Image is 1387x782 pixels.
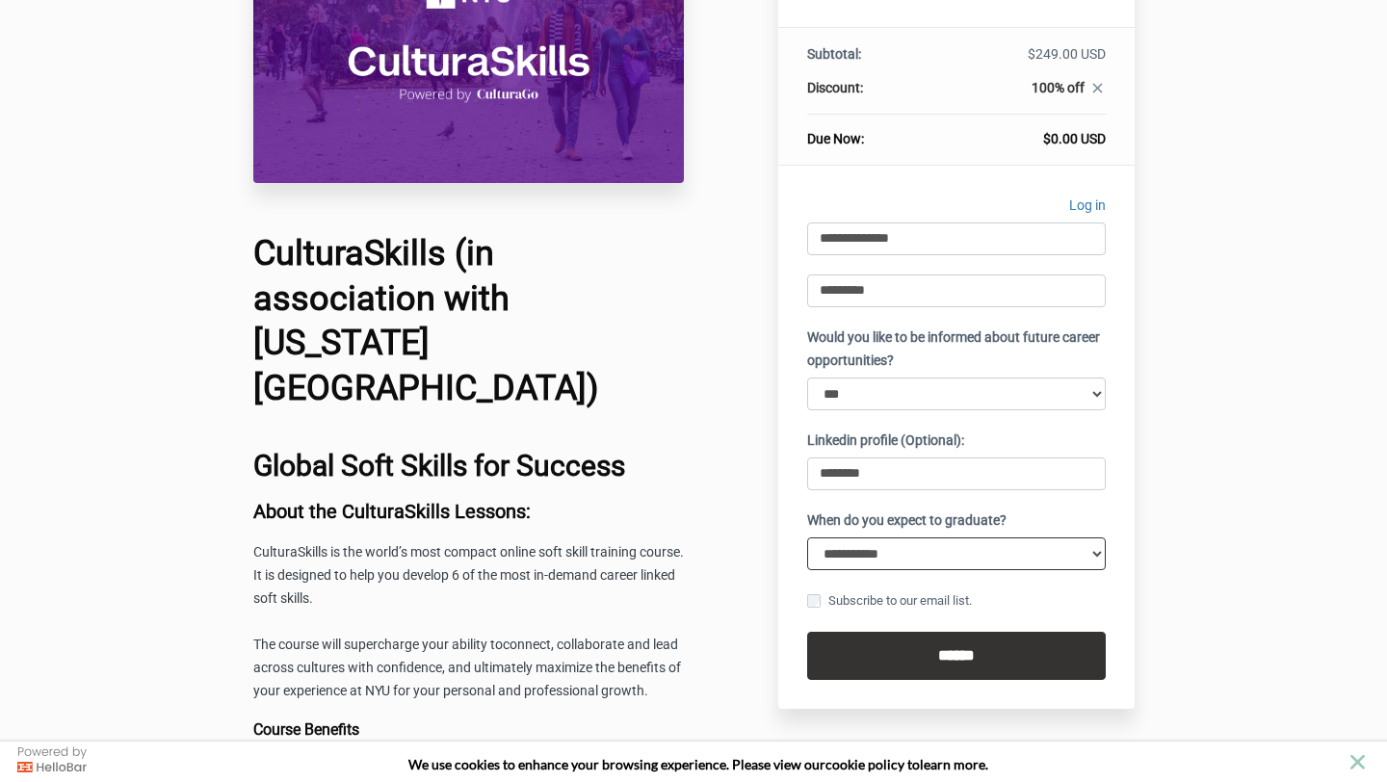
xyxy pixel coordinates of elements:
[253,720,359,739] b: Course Benefits
[1043,131,1106,146] span: $0.00 USD
[253,449,625,482] b: Global Soft Skills for Success
[807,46,861,62] span: Subtotal:
[1032,80,1085,95] span: 100% off
[807,326,1106,373] label: Would you like to be informed about future career opportunities?
[807,78,932,115] th: Discount:
[907,756,920,772] strong: to
[1089,80,1106,96] i: close
[253,501,685,522] h3: About the CulturaSkills Lessons:
[253,544,684,606] span: CulturaSkills is the world’s most compact online soft skill training course. It is designed to he...
[1085,80,1106,101] a: close
[932,44,1105,78] td: $249.00 USD
[253,637,681,698] span: connect, collaborate and lead across cultures with confidence, and ultimately maximize the benefi...
[807,430,964,453] label: Linkedin profile (Optional):
[807,594,821,608] input: Subscribe to our email list.
[807,115,932,149] th: Due Now:
[1069,195,1106,222] a: Log in
[825,756,904,772] a: cookie policy
[807,590,972,612] label: Subscribe to our email list.
[253,637,503,652] span: The course will supercharge your ability to
[807,509,1007,533] label: When do you expect to graduate?
[920,756,988,772] span: learn more.
[1346,750,1370,774] button: close
[408,756,825,772] span: We use cookies to enhance your browsing experience. Please view our
[253,231,685,411] h1: CulturaSkills (in association with [US_STATE][GEOGRAPHIC_DATA])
